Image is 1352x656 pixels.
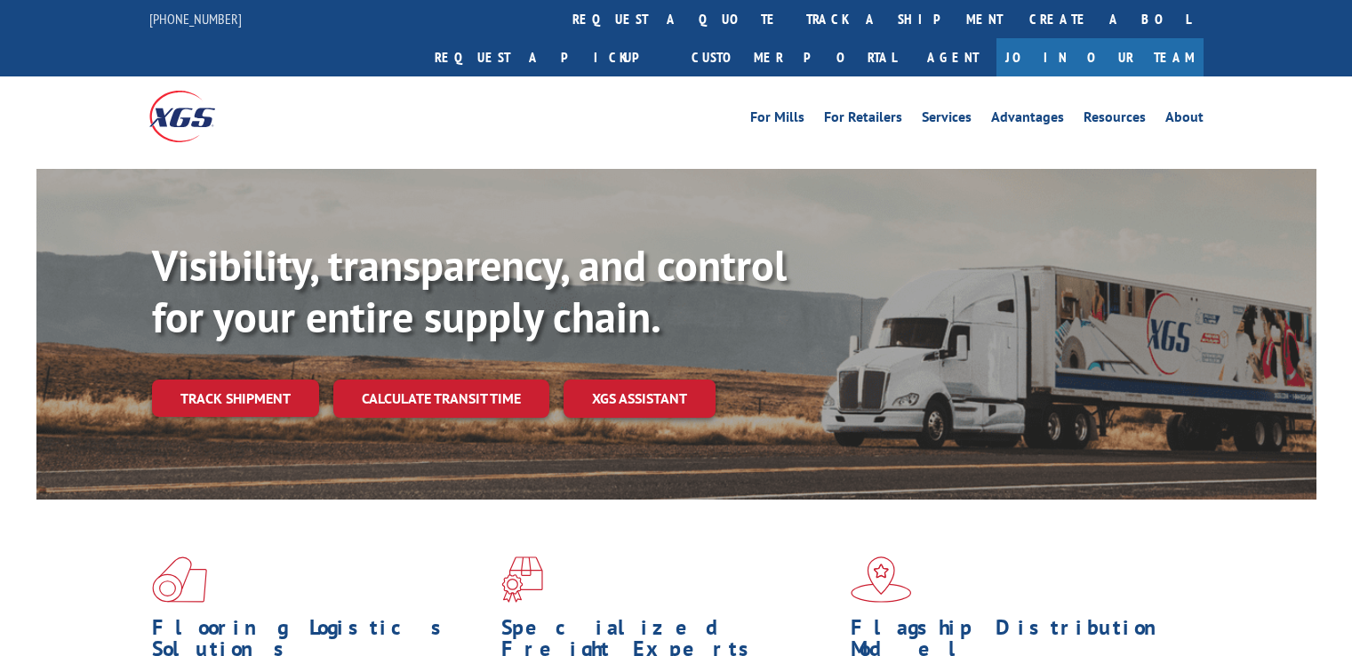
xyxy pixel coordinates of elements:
a: Advantages [991,110,1064,130]
a: Resources [1084,110,1146,130]
a: Services [922,110,972,130]
a: Customer Portal [678,38,909,76]
a: Track shipment [152,380,319,417]
a: Request a pickup [421,38,678,76]
b: Visibility, transparency, and control for your entire supply chain. [152,237,787,344]
a: About [1165,110,1204,130]
a: Agent [909,38,996,76]
a: Calculate transit time [333,380,549,418]
img: xgs-icon-total-supply-chain-intelligence-red [152,556,207,603]
img: xgs-icon-focused-on-flooring-red [501,556,543,603]
a: For Mills [750,110,804,130]
a: XGS ASSISTANT [564,380,716,418]
a: For Retailers [824,110,902,130]
a: [PHONE_NUMBER] [149,10,242,28]
a: Join Our Team [996,38,1204,76]
img: xgs-icon-flagship-distribution-model-red [851,556,912,603]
